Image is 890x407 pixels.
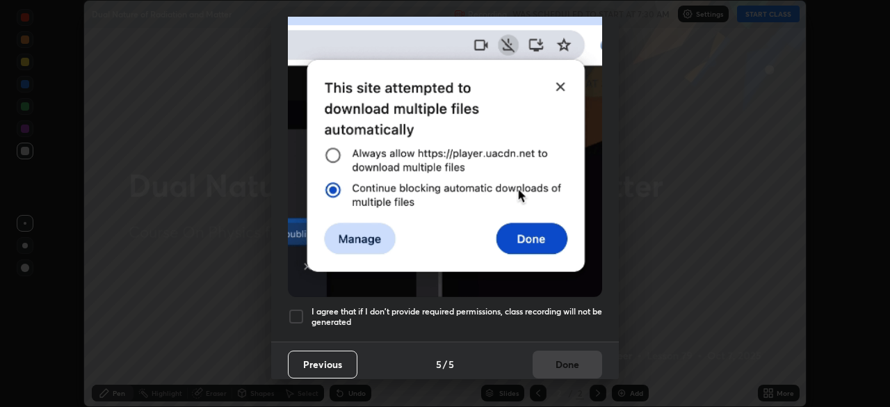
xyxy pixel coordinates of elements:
[448,357,454,372] h4: 5
[311,306,602,328] h5: I agree that if I don't provide required permissions, class recording will not be generated
[443,357,447,372] h4: /
[288,351,357,378] button: Previous
[436,357,442,372] h4: 5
